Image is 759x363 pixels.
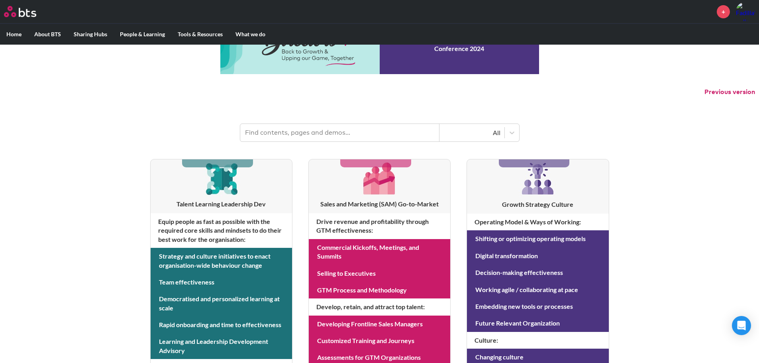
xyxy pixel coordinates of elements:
label: Tools & Resources [171,24,229,45]
a: Go home [4,6,51,17]
input: Find contents, pages and demos... [240,124,439,141]
h4: Operating Model & Ways of Working : [467,214,608,230]
div: All [443,128,500,137]
a: Profile [736,2,755,21]
img: [object Object] [202,159,240,197]
button: Previous version [704,88,755,96]
h4: Develop, retain, and attract top talent : [309,298,450,315]
img: [object Object] [519,159,557,198]
img: Fadillah Yuliasari [736,2,755,21]
img: BTS Logo [4,6,36,17]
img: [object Object] [361,159,398,197]
h4: Culture : [467,332,608,349]
h4: Drive revenue and profitability through GTM effectiveness : [309,213,450,239]
h3: Talent Learning Leadership Dev [151,200,292,208]
label: People & Learning [114,24,171,45]
h3: Growth Strategy Culture [467,200,608,209]
a: + [717,5,730,18]
h4: Equip people as fast as possible with the required core skills and mindsets to do their best work... [151,213,292,248]
label: Sharing Hubs [67,24,114,45]
div: Open Intercom Messenger [732,316,751,335]
h3: Sales and Marketing (SAM) Go-to-Market [309,200,450,208]
label: What we do [229,24,272,45]
label: About BTS [28,24,67,45]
